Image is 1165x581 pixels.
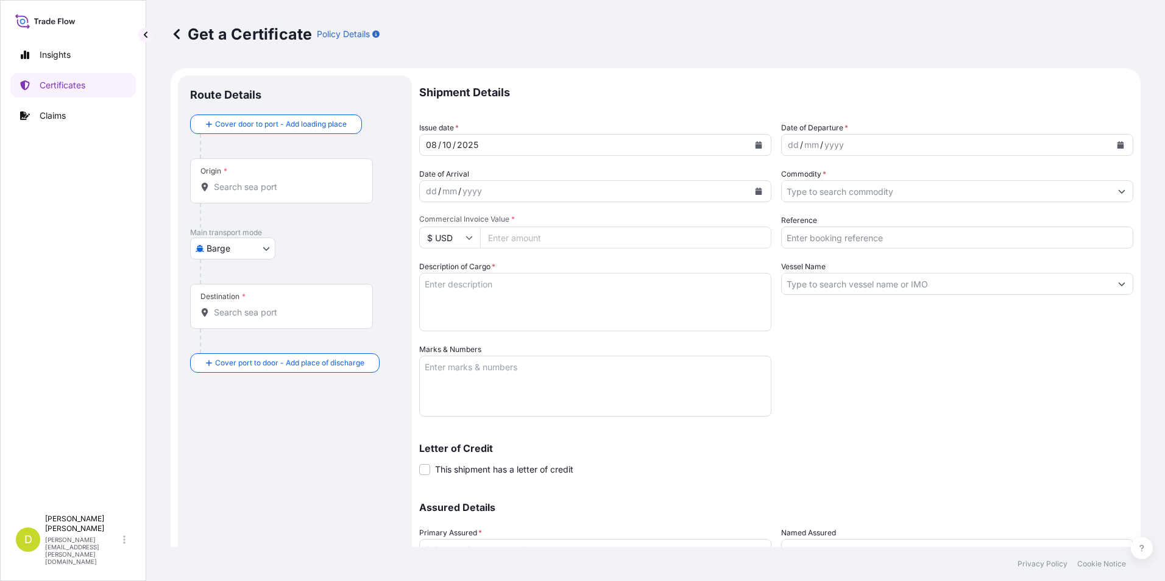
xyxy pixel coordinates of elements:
p: Letter of Credit [419,443,1133,453]
p: Get a Certificate [171,24,312,44]
a: Insights [10,43,136,67]
div: Destination [200,292,246,301]
span: Issue date [419,122,459,134]
button: Calendar [1111,135,1130,155]
div: day, [787,138,800,152]
label: Vessel Name [781,261,826,273]
a: Claims [10,104,136,128]
button: Cover port to door - Add place of discharge [190,353,380,373]
p: [PERSON_NAME][EMAIL_ADDRESS][PERSON_NAME][DOMAIN_NAME] [45,536,121,565]
a: Cookie Notice [1077,559,1126,569]
a: Certificates [10,73,136,97]
div: day, [425,184,438,199]
p: Shipment Details [419,76,1133,110]
div: / [438,184,441,199]
span: Barge [207,242,230,255]
div: year, [456,138,480,152]
span: Commercial Invoice Value [419,214,771,224]
input: Enter amount [480,227,771,248]
label: Commodity [781,168,826,180]
div: / [453,138,456,152]
div: / [820,138,823,152]
span: Cover door to port - Add loading place [215,118,347,130]
div: month, [441,138,453,152]
button: Show suggestions [1111,180,1133,202]
button: Show suggestions [1111,273,1133,295]
p: Route Details [190,88,261,102]
span: Date of Departure [781,122,848,134]
input: Destination [214,306,358,319]
input: Enter booking reference [781,227,1133,248]
input: Origin [214,181,358,193]
p: Assured Details [419,502,1133,512]
label: Named Assured [781,527,836,539]
span: Date of Arrival [419,168,469,180]
label: Marks & Numbers [419,343,481,356]
label: Reference [781,214,817,227]
div: month, [803,138,820,152]
span: D [24,533,32,546]
input: Type to search vessel name or IMO [782,273,1111,295]
p: Policy Details [317,28,370,40]
p: [PERSON_NAME] [PERSON_NAME] [45,514,121,533]
label: Description of Cargo [419,261,495,273]
span: Cover port to door - Add place of discharge [215,357,364,369]
div: day, [425,138,438,152]
span: Select a primary assured [425,544,524,556]
div: / [458,184,461,199]
p: Claims [40,110,66,122]
span: This shipment has a letter of credit [435,463,573,476]
div: year, [823,138,845,152]
button: Calendar [749,181,768,201]
p: Insights [40,49,71,61]
div: year, [461,184,483,199]
button: Cover door to port - Add loading place [190,114,362,134]
input: Type to search commodity [782,180,1111,202]
div: / [438,138,441,152]
button: Calendar [749,135,768,155]
a: Privacy Policy [1018,559,1068,569]
div: month, [441,184,458,199]
p: Main transport mode [190,228,400,238]
div: / [800,138,803,152]
span: Primary Assured [419,527,482,539]
button: Select transport [190,238,275,259]
div: Origin [200,166,227,176]
p: Certificates [40,79,85,91]
button: Select a primary assured [419,539,771,561]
